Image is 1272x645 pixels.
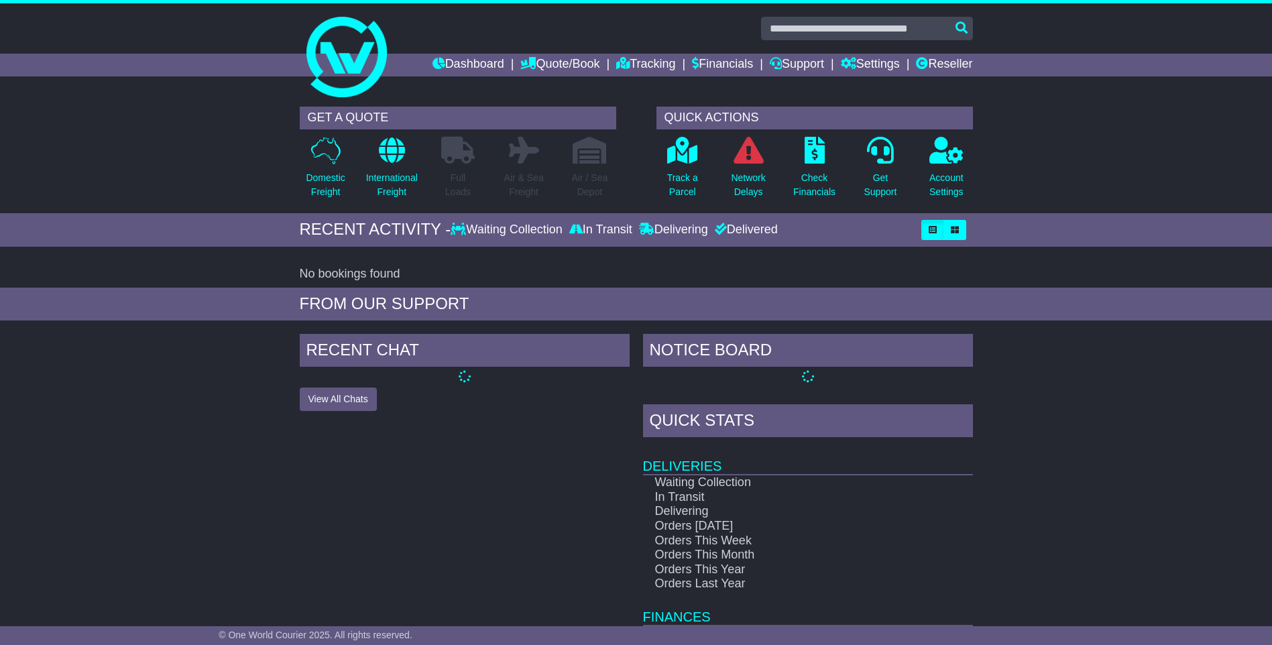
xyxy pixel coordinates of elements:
p: Account Settings [929,171,964,199]
div: Delivering [636,223,711,237]
td: Finances [643,591,973,626]
div: Delivered [711,223,778,237]
td: Delivering [643,504,925,519]
a: Quote/Book [520,54,599,76]
a: Settings [841,54,900,76]
div: In Transit [566,223,636,237]
td: Orders Last Year [643,577,925,591]
div: RECENT ACTIVITY - [300,220,451,239]
p: International Freight [366,171,418,199]
a: Financials [692,54,753,76]
a: Tracking [616,54,675,76]
p: Get Support [864,171,897,199]
p: Air / Sea Depot [572,171,608,199]
p: Full Loads [441,171,475,199]
a: AccountSettings [929,136,964,207]
a: Reseller [916,54,972,76]
a: Track aParcel [667,136,699,207]
p: Track a Parcel [667,171,698,199]
div: RECENT CHAT [300,334,630,370]
div: No bookings found [300,267,973,282]
div: NOTICE BOARD [643,334,973,370]
td: Deliveries [643,441,973,475]
div: QUICK ACTIONS [656,107,973,129]
p: Domestic Freight [306,171,345,199]
td: Orders This Month [643,548,925,563]
a: InternationalFreight [365,136,418,207]
div: Quick Stats [643,404,973,441]
a: NetworkDelays [730,136,766,207]
a: Dashboard [432,54,504,76]
td: Sent Invoices [643,626,925,641]
button: View All Chats [300,388,377,411]
td: Orders This Year [643,563,925,577]
a: GetSupport [863,136,897,207]
div: GET A QUOTE [300,107,616,129]
a: Support [770,54,824,76]
p: Air & Sea Freight [504,171,544,199]
div: FROM OUR SUPPORT [300,294,973,314]
a: DomesticFreight [305,136,345,207]
a: CheckFinancials [793,136,836,207]
span: © One World Courier 2025. All rights reserved. [219,630,412,640]
p: Network Delays [731,171,765,199]
td: In Transit [643,490,925,505]
td: Waiting Collection [643,475,925,490]
div: Waiting Collection [451,223,565,237]
td: Orders [DATE] [643,519,925,534]
p: Check Financials [793,171,835,199]
td: Orders This Week [643,534,925,548]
